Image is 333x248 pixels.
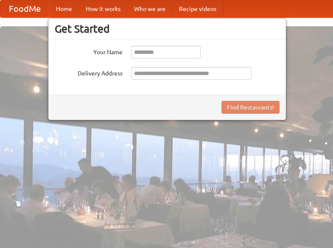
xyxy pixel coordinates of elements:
[172,0,223,17] a: Recipe videos
[221,101,280,114] button: Find Restaurants!
[127,0,172,17] a: Who we are
[79,0,127,17] a: How it works
[55,46,123,56] label: Your Name
[55,22,280,35] h3: Get Started
[0,0,49,17] a: FoodMe
[49,0,79,17] a: Home
[55,67,123,78] label: Delivery Address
